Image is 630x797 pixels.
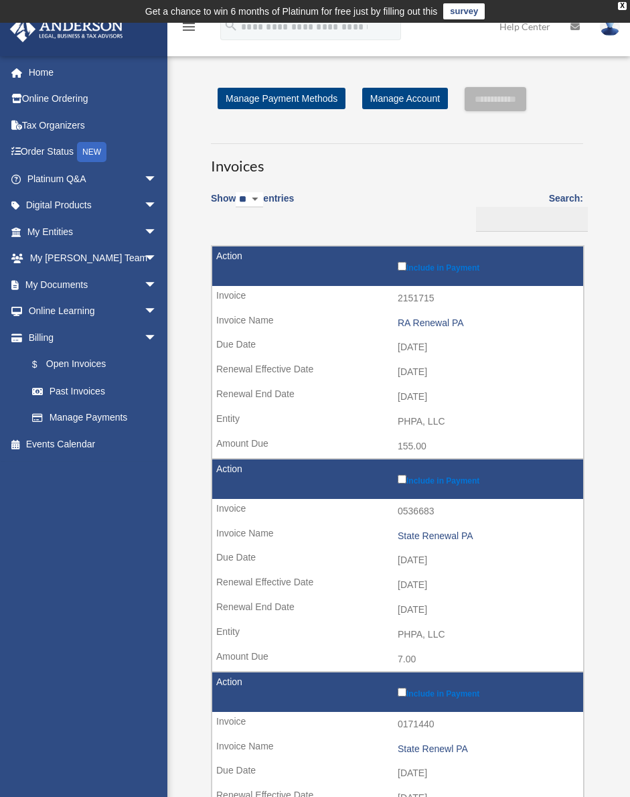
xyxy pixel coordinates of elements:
[145,3,438,19] div: Get a chance to win 6 months of Platinum for free just by filling out this
[9,192,177,219] a: Digital Productsarrow_drop_down
[9,59,177,86] a: Home
[9,431,177,457] a: Events Calendar
[9,112,177,139] a: Tax Organizers
[144,165,171,193] span: arrow_drop_down
[9,245,177,272] a: My [PERSON_NAME] Teamarrow_drop_down
[19,405,171,431] a: Manage Payments
[211,190,294,221] label: Show entries
[40,356,46,373] span: $
[236,192,263,208] select: Showentries
[212,622,583,648] td: PHPA, LLC
[212,384,583,410] td: [DATE]
[471,190,583,232] label: Search:
[144,298,171,325] span: arrow_drop_down
[212,409,583,435] td: PHPA, LLC
[77,142,106,162] div: NEW
[218,88,345,109] a: Manage Payment Methods
[144,245,171,273] span: arrow_drop_down
[212,548,583,573] td: [DATE]
[398,262,406,271] input: Include in Payment
[476,207,588,232] input: Search:
[9,165,177,192] a: Platinum Q&Aarrow_drop_down
[618,2,627,10] div: close
[398,743,576,755] div: State Renewl PA
[398,317,576,329] div: RA Renewal PA
[9,298,177,325] a: Online Learningarrow_drop_down
[181,19,197,35] i: menu
[212,712,583,737] td: 0171440
[212,360,583,385] td: [DATE]
[398,688,406,697] input: Include in Payment
[212,761,583,786] td: [DATE]
[19,351,164,378] a: $Open Invoices
[212,286,583,311] td: 2151715
[9,139,177,166] a: Order StatusNEW
[19,378,171,405] a: Past Invoices
[443,3,485,19] a: survey
[398,259,576,273] label: Include in Payment
[600,17,620,36] img: User Pic
[6,16,127,42] img: Anderson Advisors Platinum Portal
[212,499,583,524] td: 0536683
[398,472,576,486] label: Include in Payment
[144,324,171,352] span: arrow_drop_down
[398,685,576,699] label: Include in Payment
[212,434,583,459] td: 155.00
[9,86,177,113] a: Online Ordering
[212,647,583,672] td: 7.00
[398,530,576,542] div: State Renewal PA
[144,218,171,246] span: arrow_drop_down
[181,23,197,35] a: menu
[224,18,238,33] i: search
[212,597,583,623] td: [DATE]
[144,271,171,299] span: arrow_drop_down
[362,88,448,109] a: Manage Account
[9,218,177,245] a: My Entitiesarrow_drop_down
[212,573,583,598] td: [DATE]
[9,324,171,351] a: Billingarrow_drop_down
[212,335,583,360] td: [DATE]
[9,271,177,298] a: My Documentsarrow_drop_down
[398,475,406,484] input: Include in Payment
[144,192,171,220] span: arrow_drop_down
[211,143,583,177] h3: Invoices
